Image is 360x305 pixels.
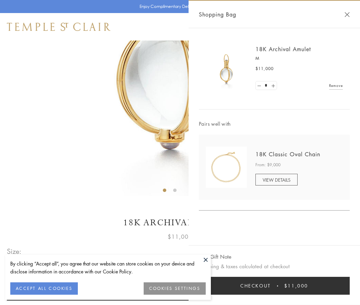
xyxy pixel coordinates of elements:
[240,282,271,290] span: Checkout
[329,82,343,89] a: Remove
[10,282,78,295] button: ACCEPT ALL COOKIES
[255,161,280,168] span: From: $9,000
[7,246,22,257] span: Size:
[199,120,350,128] span: Pairs well with
[284,282,308,290] span: $11,000
[199,10,236,19] span: Shopping Bag
[206,48,247,89] img: 18K Archival Amulet
[168,232,192,241] span: $11,000
[199,252,231,261] button: Add Gift Note
[255,174,298,185] a: VIEW DETAILS
[144,282,206,295] button: COOKIES SETTINGS
[255,65,274,72] span: $11,000
[256,81,263,90] a: Set quantity to 0
[263,177,290,183] span: VIEW DETAILS
[206,147,247,188] img: N88865-OV18
[345,12,350,17] button: Close Shopping Bag
[255,150,320,158] a: 18K Classic Oval Chain
[255,55,343,62] p: M
[7,217,353,229] h1: 18K Archival Amulet
[140,3,217,10] p: Enjoy Complimentary Delivery & Returns
[199,277,350,295] button: Checkout $11,000
[199,262,350,271] p: Shipping & taxes calculated at checkout
[255,45,311,53] a: 18K Archival Amulet
[10,260,206,275] div: By clicking “Accept all”, you agree that our website can store cookies on your device and disclos...
[269,81,276,90] a: Set quantity to 2
[7,23,110,31] img: Temple St. Clair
